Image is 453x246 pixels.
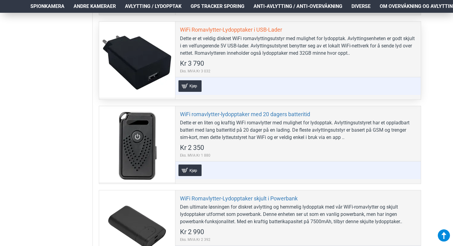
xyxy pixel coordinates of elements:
a: WiFi Romavlytter-Lydopptaker i USB-Lader WiFi Romavlytter-Lydopptaker i USB-Lader [99,22,175,98]
a: WiFi romavlytter-lydopptaker med 20 dagers batteritid WiFi romavlytter-lydopptaker med 20 dagers ... [99,106,175,182]
span: Anti-avlytting / Anti-overvåkning [254,3,342,10]
a: WiFi Romavlytter-Lydopptaker skjult i Powerbank [180,195,298,202]
span: Diverse [351,3,371,10]
a: WiFi romavlytter-lydopptaker med 20 dagers batteritid [180,111,310,118]
span: Eks. MVA:Kr 3 032 [180,68,210,74]
span: Kr 3 790 [180,60,204,67]
span: Kjøp [188,84,199,88]
span: Kjøp [188,168,199,172]
div: Dette er en liten og kraftig WiFi romavlytter med mulighet for lydopptak. Avlyttingsutstyret har ... [180,119,416,141]
span: Eks. MVA:Kr 1 880 [180,153,210,158]
div: Dette er et veldig diskret WiFi romavlyttingsutstyr med mulighet for lydopptak. Avlyttingsenheten... [180,35,416,57]
span: GPS Tracker Sporing [191,3,244,10]
span: Kr 2 990 [180,229,204,235]
span: Avlytting / Lydopptak [125,3,182,10]
a: WiFi Romavlytter-Lydopptaker i USB-Lader [180,26,282,33]
span: Kr 2 350 [180,144,204,151]
span: Andre kameraer [74,3,116,10]
span: Spionkamera [30,3,64,10]
div: Den ultimate løsningen for diskret avlytting og hemmelig lydopptak med vår WiFi-romavlytter og sk... [180,203,416,225]
span: Eks. MVA:Kr 2 392 [180,237,210,242]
